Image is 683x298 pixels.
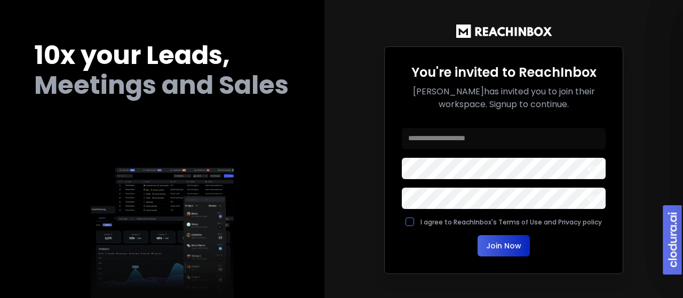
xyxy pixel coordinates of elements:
h1: 10x your Leads, [34,43,290,68]
p: [PERSON_NAME] has invited you to join their workspace. Signup to continue. [402,85,606,111]
h2: You're invited to ReachInbox [402,64,606,81]
label: I agree to ReachInbox's Terms of Use and Privacy policy [420,218,602,227]
button: Join Now [478,235,530,256]
h2: Meetings and Sales [34,73,290,98]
